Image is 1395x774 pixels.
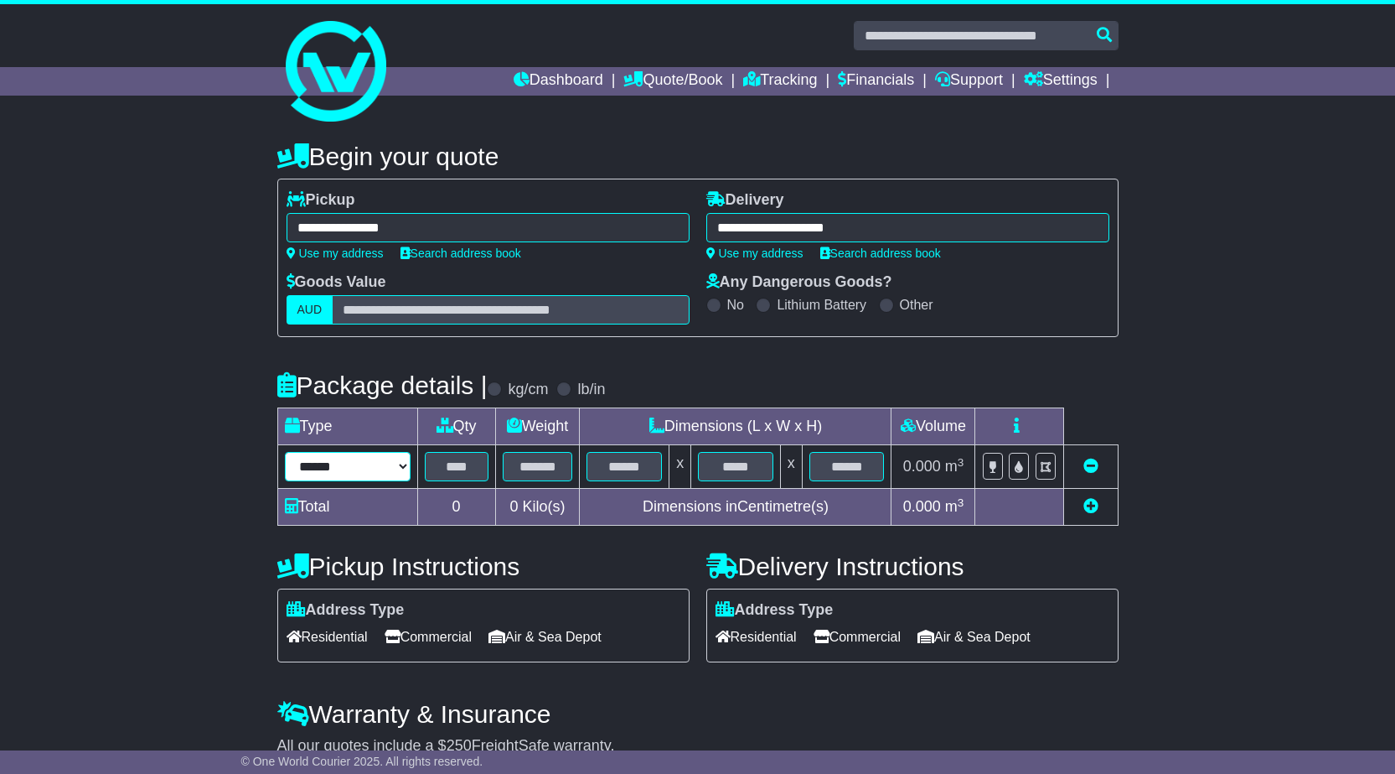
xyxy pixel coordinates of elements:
span: Residential [716,624,797,650]
a: Quote/Book [623,67,722,96]
span: © One World Courier 2025. All rights reserved. [241,755,483,768]
td: x [669,445,691,489]
label: Delivery [706,191,784,210]
td: Kilo(s) [495,489,580,526]
td: Weight [495,408,580,445]
div: All our quotes include a $ FreightSafe warranty. [277,737,1119,756]
a: Use my address [287,247,384,260]
sup: 3 [958,496,964,509]
label: No [727,297,744,313]
h4: Begin your quote [277,143,1119,170]
span: Commercial [814,624,901,650]
a: Remove this item [1083,458,1098,475]
h4: Package details | [277,371,488,399]
span: m [945,498,964,515]
a: Dashboard [514,67,603,96]
td: x [780,445,802,489]
a: Search address book [820,247,941,260]
a: Support [935,67,1003,96]
h4: Pickup Instructions [277,553,690,580]
label: AUD [287,295,333,325]
label: Address Type [716,601,834,620]
a: Use my address [706,247,803,260]
td: Dimensions (L x W x H) [580,408,891,445]
span: 250 [447,737,472,754]
span: m [945,458,964,475]
label: Lithium Battery [777,297,866,313]
a: Tracking [743,67,817,96]
span: 0 [509,498,518,515]
span: Residential [287,624,368,650]
label: Goods Value [287,273,386,292]
span: 0.000 [903,498,941,515]
td: Total [277,489,417,526]
h4: Warranty & Insurance [277,700,1119,728]
span: Air & Sea Depot [917,624,1031,650]
label: lb/in [577,381,605,399]
a: Add new item [1083,498,1098,515]
span: Air & Sea Depot [488,624,602,650]
a: Settings [1024,67,1098,96]
a: Search address book [400,247,521,260]
h4: Delivery Instructions [706,553,1119,580]
span: Commercial [385,624,472,650]
td: Qty [417,408,495,445]
td: Type [277,408,417,445]
label: kg/cm [508,381,548,399]
span: 0.000 [903,458,941,475]
td: 0 [417,489,495,526]
label: Other [900,297,933,313]
td: Dimensions in Centimetre(s) [580,489,891,526]
label: Address Type [287,601,405,620]
sup: 3 [958,456,964,469]
label: Pickup [287,191,355,210]
a: Financials [838,67,914,96]
td: Volume [891,408,975,445]
label: Any Dangerous Goods? [706,273,892,292]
